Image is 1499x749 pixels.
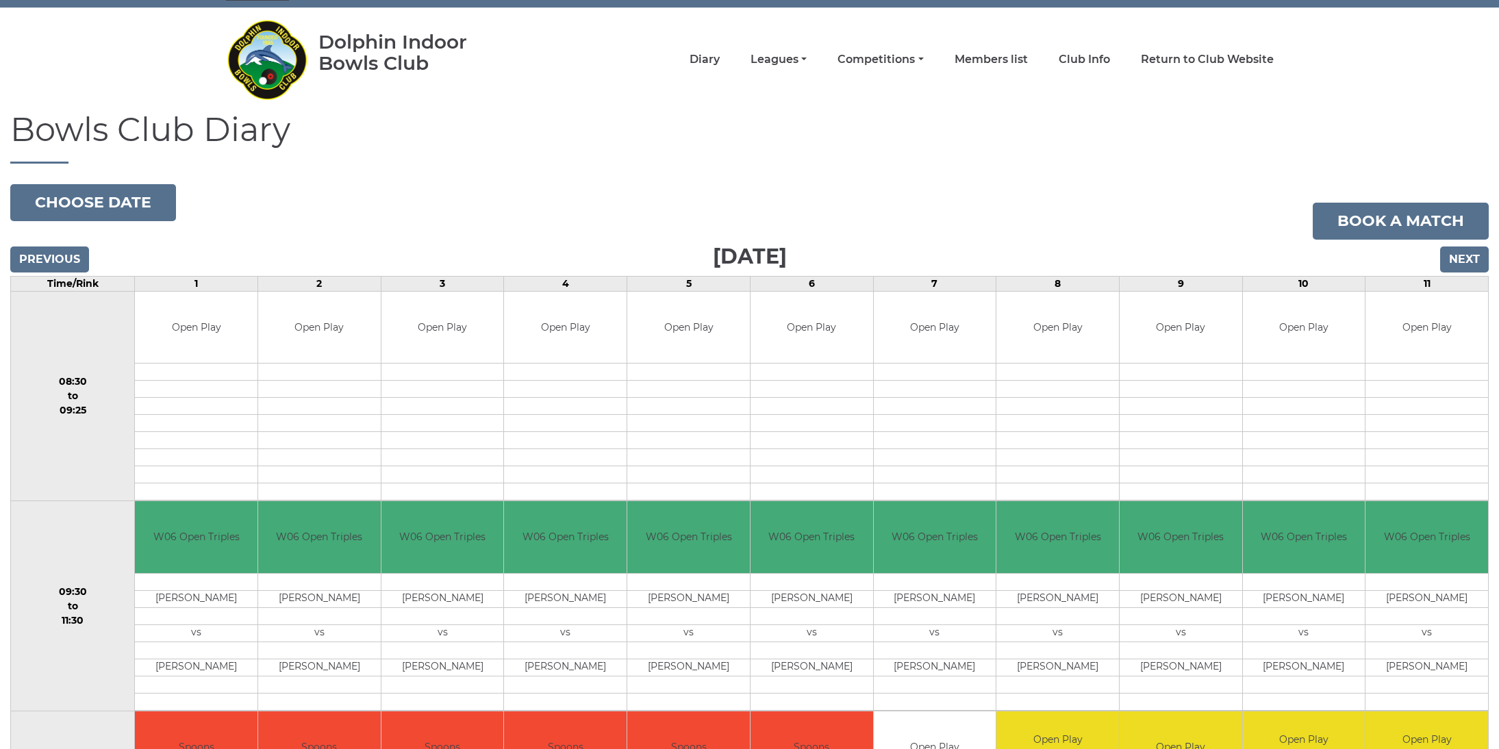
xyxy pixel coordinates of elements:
[1243,659,1365,676] td: [PERSON_NAME]
[226,12,308,107] img: Dolphin Indoor Bowls Club
[1365,501,1488,573] td: W06 Open Triples
[1120,624,1242,642] td: vs
[874,292,996,364] td: Open Play
[135,624,257,642] td: vs
[135,501,257,573] td: W06 Open Triples
[874,624,996,642] td: vs
[504,276,627,291] td: 4
[135,659,257,676] td: [PERSON_NAME]
[690,52,720,67] a: Diary
[381,590,504,607] td: [PERSON_NAME]
[1120,659,1242,676] td: [PERSON_NAME]
[874,501,996,573] td: W06 Open Triples
[1243,292,1365,364] td: Open Play
[751,624,873,642] td: vs
[381,624,504,642] td: vs
[1313,203,1489,240] a: Book a match
[258,659,381,676] td: [PERSON_NAME]
[1243,590,1365,607] td: [PERSON_NAME]
[873,276,996,291] td: 7
[1059,52,1110,67] a: Club Info
[627,276,751,291] td: 5
[381,501,504,573] td: W06 Open Triples
[751,292,873,364] td: Open Play
[996,292,1119,364] td: Open Play
[11,291,135,501] td: 08:30 to 09:25
[504,590,627,607] td: [PERSON_NAME]
[1365,590,1488,607] td: [PERSON_NAME]
[751,659,873,676] td: [PERSON_NAME]
[996,276,1120,291] td: 8
[258,276,381,291] td: 2
[751,501,873,573] td: W06 Open Triples
[1120,292,1242,364] td: Open Play
[750,276,873,291] td: 6
[627,624,750,642] td: vs
[1119,276,1242,291] td: 9
[381,659,504,676] td: [PERSON_NAME]
[258,624,381,642] td: vs
[1365,659,1488,676] td: [PERSON_NAME]
[751,52,807,67] a: Leagues
[1440,246,1489,272] input: Next
[1120,590,1242,607] td: [PERSON_NAME]
[135,276,258,291] td: 1
[135,590,257,607] td: [PERSON_NAME]
[837,52,923,67] a: Competitions
[504,624,627,642] td: vs
[10,112,1489,164] h1: Bowls Club Diary
[996,590,1119,607] td: [PERSON_NAME]
[1365,276,1489,291] td: 11
[258,590,381,607] td: [PERSON_NAME]
[10,246,89,272] input: Previous
[1365,292,1488,364] td: Open Play
[955,52,1028,67] a: Members list
[1242,276,1365,291] td: 10
[627,659,750,676] td: [PERSON_NAME]
[11,276,135,291] td: Time/Rink
[135,292,257,364] td: Open Play
[381,292,504,364] td: Open Play
[258,292,381,364] td: Open Play
[874,659,996,676] td: [PERSON_NAME]
[318,31,511,74] div: Dolphin Indoor Bowls Club
[751,590,873,607] td: [PERSON_NAME]
[258,501,381,573] td: W06 Open Triples
[1120,501,1242,573] td: W06 Open Triples
[1141,52,1274,67] a: Return to Club Website
[504,659,627,676] td: [PERSON_NAME]
[504,501,627,573] td: W06 Open Triples
[627,590,750,607] td: [PERSON_NAME]
[1243,624,1365,642] td: vs
[627,292,750,364] td: Open Play
[996,624,1119,642] td: vs
[11,501,135,711] td: 09:30 to 11:30
[10,184,176,221] button: Choose date
[996,501,1119,573] td: W06 Open Triples
[381,276,504,291] td: 3
[504,292,627,364] td: Open Play
[627,501,750,573] td: W06 Open Triples
[1243,501,1365,573] td: W06 Open Triples
[1365,624,1488,642] td: vs
[996,659,1119,676] td: [PERSON_NAME]
[874,590,996,607] td: [PERSON_NAME]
